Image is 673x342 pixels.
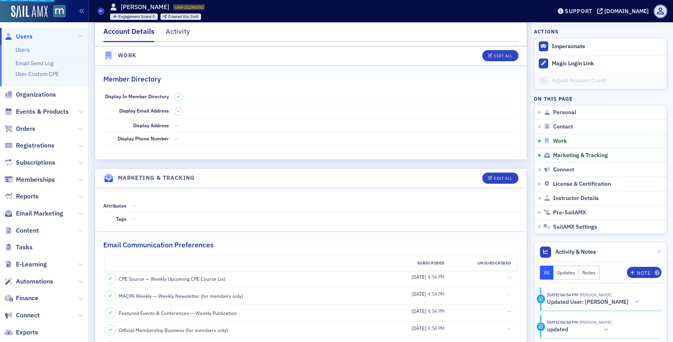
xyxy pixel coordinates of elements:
span: USR-21296092 [175,4,203,10]
h2: Email Communication Preferences [103,240,214,250]
span: Justin Chase [578,319,611,325]
span: Featured Events & Conferences — Weekly Publication [119,309,237,317]
h4: Work [118,51,137,60]
span: Display In Member Directory [105,93,169,99]
div: Note [637,271,650,275]
a: User Custom CPE [15,70,59,78]
span: MACPA Weekly — Weekly Newsletter (for members only) [119,292,243,299]
a: Tasks [4,243,33,252]
img: SailAMX [53,5,66,17]
span: [DATE] [412,291,427,297]
span: Connect [553,166,574,173]
span: 4:54 PM [427,291,445,297]
a: Registrations [4,141,54,150]
a: Reports [4,192,39,201]
span: — [507,291,511,297]
div: Activity [166,26,190,41]
span: — [174,122,178,128]
div: Staff [168,15,198,19]
a: Subscriptions [4,158,55,167]
span: Organizations [16,90,56,99]
span: 4:54 PM [427,308,445,314]
span: Finance [16,294,39,303]
time: 9/4/2025 04:54 PM [547,319,578,325]
span: Engagement Score : [118,14,153,19]
button: [DOMAIN_NAME] [597,8,652,14]
span: Created Via : [168,14,190,19]
a: Memberships [4,175,55,184]
a: Adjust Account Credit [534,72,667,89]
span: Memberships [16,175,55,184]
h4: On this page [534,95,667,102]
span: Events & Products [16,107,69,116]
a: View Homepage [48,5,66,19]
button: updated [547,326,611,334]
a: Email Send Log [15,60,53,67]
a: Finance [4,294,39,303]
span: Display Email Address [119,107,169,114]
span: Work [553,138,567,145]
span: 4:54 PM [427,325,445,331]
div: Activity [537,295,545,303]
span: — [132,216,136,222]
div: Subscribed [383,260,450,266]
time: 9/4/2025 04:54 PM [547,292,578,297]
span: Automations [16,277,53,286]
a: Users [15,46,30,53]
span: — [174,135,178,142]
a: SailAMX [11,6,48,18]
span: Display Phone Number [118,135,169,142]
button: Updated User: [PERSON_NAME] [547,298,642,306]
h5: updated [547,326,568,333]
span: [DATE] [412,274,427,280]
span: Official Membership Business (for members only) [119,326,228,334]
button: All [540,266,553,280]
div: Support [565,8,592,15]
span: Instructor Details [553,195,599,202]
span: License & Certification [553,181,611,188]
a: Orders [4,124,35,133]
div: Unsubscribed [450,260,517,266]
span: — [507,325,511,331]
h4: Actions [534,28,559,35]
a: Exports [4,328,38,337]
span: Subscriptions [16,158,55,167]
h1: [PERSON_NAME] [121,3,169,12]
span: Exports [16,328,38,337]
span: Users [16,32,33,41]
a: Content [4,226,39,235]
button: Edit All [482,173,518,184]
span: Justin Chase [578,292,611,297]
span: — [507,274,511,280]
button: Impersonate [552,43,585,50]
div: [DOMAIN_NAME] [604,8,649,15]
span: Personal [553,109,576,116]
button: Edit All [482,50,518,61]
button: Notes [579,266,600,280]
span: Orders [16,124,35,133]
span: Registrations [16,141,54,150]
span: 4:54 PM [427,274,445,280]
button: Note [627,267,661,278]
span: Profile [654,4,667,18]
div: Magic Login Link [552,60,663,67]
a: E-Learning [4,260,47,269]
div: 0 [118,15,155,19]
span: Email Marketing [16,209,63,218]
a: Organizations [4,90,56,99]
a: Users [4,32,33,41]
a: Events & Products [4,107,69,116]
button: Updates [553,266,579,280]
a: Automations [4,277,53,286]
span: — [132,202,136,209]
span: CPE Source — Weekly Upcoming CPE Course List [119,275,225,282]
a: Connect [4,311,40,320]
span: Connect [16,311,40,320]
span: Reports [16,192,39,201]
a: Email Marketing [4,209,63,218]
div: Created Via: Staff [161,14,201,20]
span: Attributes [103,202,126,209]
button: Magic Login Link [534,55,667,72]
div: Account Details [103,26,155,42]
span: – [177,109,180,114]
